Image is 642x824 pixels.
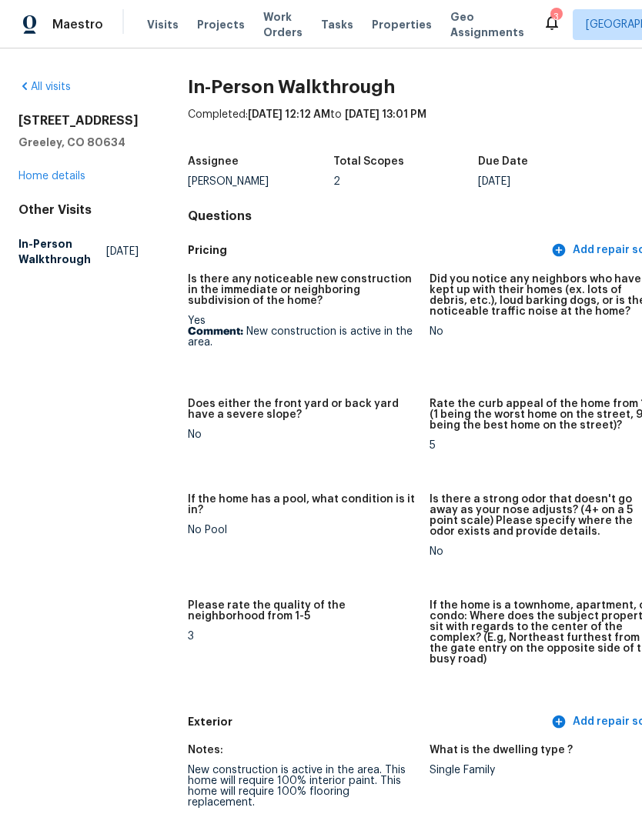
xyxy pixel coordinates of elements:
h5: What is the dwelling type ? [430,745,573,756]
span: Projects [197,17,245,32]
div: [DATE] [478,176,624,187]
h5: If the home has a pool, what condition is it in? [188,494,417,515]
h5: Is there any noticeable new construction in the immediate or neighboring subdivision of the home? [188,274,417,306]
span: Geo Assignments [450,9,524,40]
div: Other Visits [18,202,139,218]
h5: Total Scopes [333,156,404,167]
a: All visits [18,82,71,92]
div: 3 [188,631,417,642]
div: [PERSON_NAME] [188,176,333,187]
span: [DATE] 12:12 AM [248,109,330,120]
p: New construction is active in the area. [188,326,417,348]
div: No Pool [188,525,417,535]
span: Maestro [52,17,103,32]
h5: Greeley, CO 80634 [18,135,139,150]
h2: [STREET_ADDRESS] [18,113,139,128]
div: 2 [333,176,479,187]
span: Properties [372,17,432,32]
div: No [188,429,417,440]
div: 3 [550,9,561,25]
h5: Exterior [188,714,548,730]
h5: Please rate the quality of the neighborhood from 1-5 [188,600,417,622]
span: [DATE] [106,244,139,259]
h5: Pricing [188,242,548,259]
a: In-Person Walkthrough[DATE] [18,230,139,273]
span: Tasks [321,19,353,30]
h5: Due Date [478,156,528,167]
div: New construction is active in the area. This home will require 100% interior paint. This home wil... [188,765,417,808]
h5: Does either the front yard or back yard have a severe slope? [188,399,417,420]
b: Comment: [188,326,243,337]
h5: In-Person Walkthrough [18,236,106,267]
span: Visits [147,17,179,32]
a: Home details [18,171,85,182]
h5: Notes: [188,745,223,756]
span: Work Orders [263,9,303,40]
h5: Assignee [188,156,239,167]
span: [DATE] 13:01 PM [345,109,426,120]
div: Yes [188,315,417,348]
